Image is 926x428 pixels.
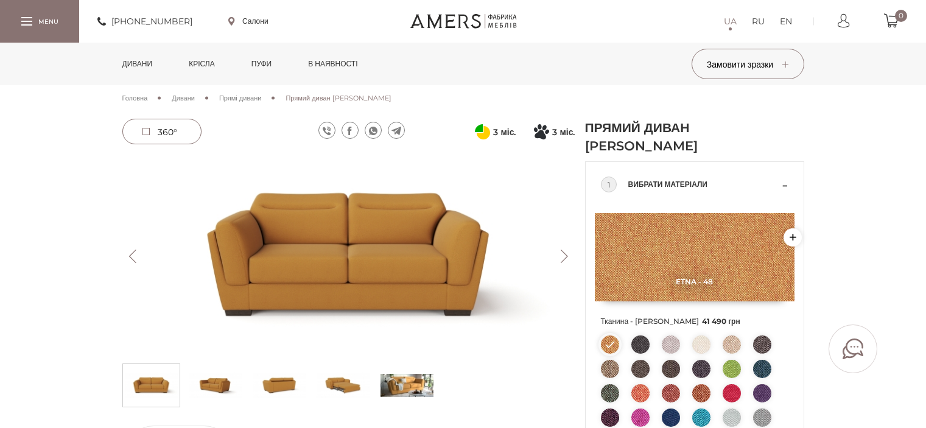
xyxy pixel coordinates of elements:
svg: Оплата частинами від ПриватБанку [475,124,490,139]
span: 0 [895,10,907,22]
div: 1 [601,177,617,192]
a: EN [780,14,792,29]
button: Замовити зразки [692,49,804,79]
a: viber [318,122,335,139]
span: Etna - 48 [595,277,794,286]
a: Дивани [113,43,162,85]
img: Прямий диван Софія s-2 [253,367,306,404]
span: Вибрати матеріали [628,177,779,192]
a: RU [752,14,765,29]
button: Next [554,250,575,263]
a: Салони [228,16,268,27]
span: 3 міс. [552,125,575,139]
h1: Прямий диван [PERSON_NAME] [585,119,725,155]
img: Etna - 48 [595,213,794,301]
a: whatsapp [365,122,382,139]
a: Пуфи [242,43,281,85]
a: Головна [122,93,148,103]
img: Прямий диван Софія s-1 [189,367,242,404]
img: Прямий диван Софія s-0 [125,367,178,404]
button: Previous [122,250,144,263]
a: Прямі дивани [219,93,261,103]
svg: Покупка частинами від Монобанку [534,124,549,139]
a: Дивани [172,93,195,103]
img: Прямий диван Софія -0 [122,155,575,357]
span: 360° [158,127,177,138]
a: UA [724,14,737,29]
span: Тканина - [PERSON_NAME] [601,314,788,329]
a: Крісла [180,43,223,85]
span: Замовити зразки [707,59,788,70]
span: 41 490 грн [702,317,740,326]
a: [PHONE_NUMBER] [97,14,192,29]
span: Головна [122,94,148,102]
a: facebook [342,122,359,139]
span: Прямі дивани [219,94,261,102]
img: s_ [381,367,433,404]
img: Прямий диван Софія s-3 [317,367,370,404]
span: 3 міс. [493,125,516,139]
span: Дивани [172,94,195,102]
a: telegram [388,122,405,139]
a: в наявності [299,43,367,85]
a: 360° [122,119,202,144]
